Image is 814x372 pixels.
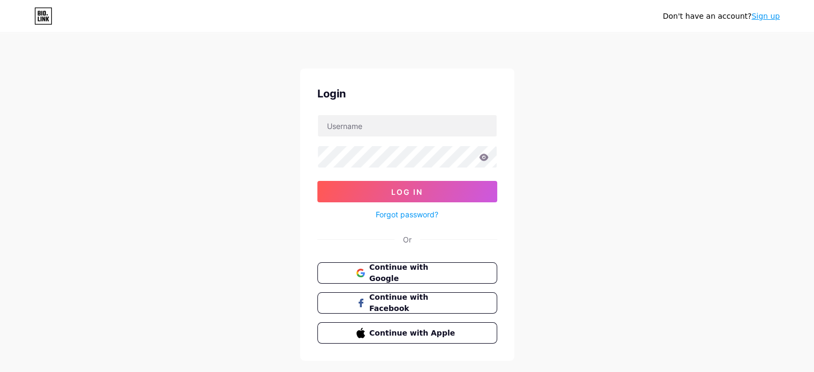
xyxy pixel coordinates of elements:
[317,181,497,202] button: Log In
[317,86,497,102] div: Login
[317,292,497,314] button: Continue with Facebook
[317,322,497,344] button: Continue with Apple
[318,115,497,136] input: Username
[751,12,780,20] a: Sign up
[403,234,412,245] div: Or
[317,262,497,284] button: Continue with Google
[369,292,458,314] span: Continue with Facebook
[663,11,780,22] div: Don't have an account?
[391,187,423,196] span: Log In
[369,328,458,339] span: Continue with Apple
[369,262,458,284] span: Continue with Google
[376,209,438,220] a: Forgot password?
